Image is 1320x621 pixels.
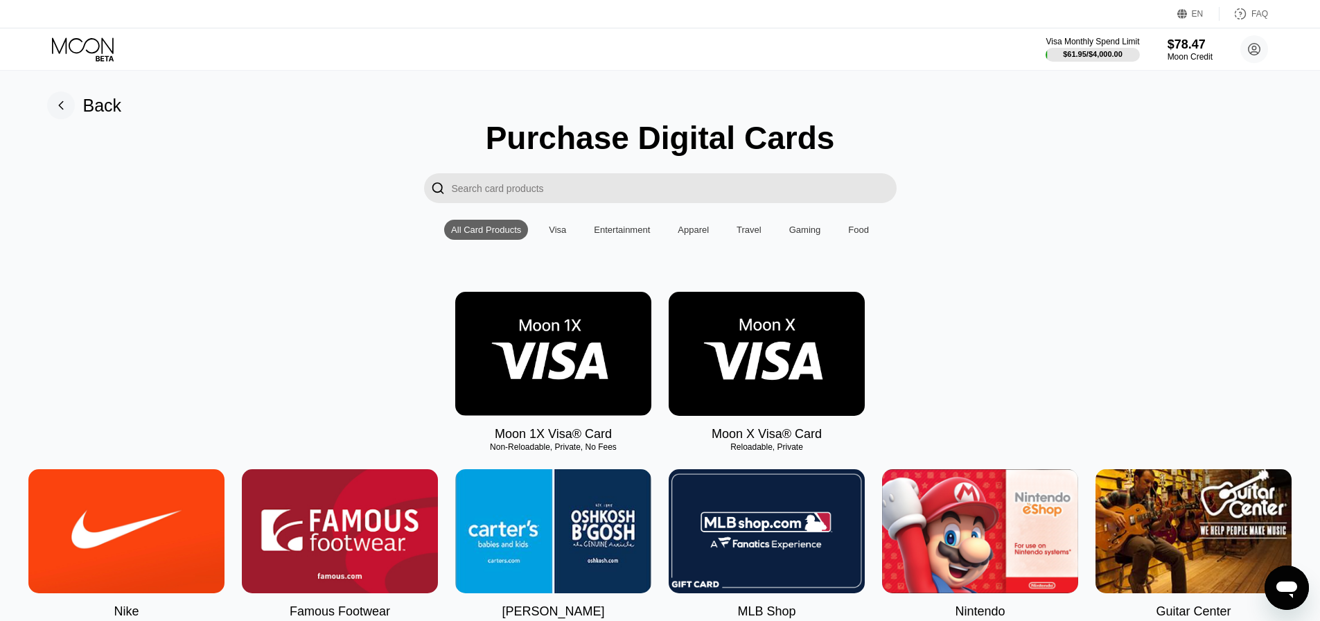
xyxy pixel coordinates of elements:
div: Entertainment [587,220,657,240]
div: Guitar Center [1156,604,1231,619]
div: Famous Footwear [290,604,390,619]
div: Purchase Digital Cards [486,119,835,157]
div: Visa [549,225,566,235]
div: Apparel [671,220,716,240]
div: Gaming [789,225,821,235]
div: $61.95 / $4,000.00 [1063,50,1123,58]
div: Entertainment [594,225,650,235]
div: Travel [730,220,768,240]
div:  [431,180,445,196]
div: [PERSON_NAME] [502,604,604,619]
div: Food [848,225,869,235]
div: Food [841,220,876,240]
div: Back [83,96,122,116]
div: Moon Credit [1168,52,1213,62]
div: Non-Reloadable, Private, No Fees [455,442,651,452]
div: Travel [737,225,762,235]
div: Back [47,91,122,119]
div: Nike [114,604,139,619]
div: All Card Products [451,225,521,235]
div: Visa Monthly Spend Limit [1046,37,1139,46]
div: Visa [542,220,573,240]
div: MLB Shop [737,604,795,619]
div: $78.47 [1168,37,1213,52]
div:  [424,173,452,203]
div: FAQ [1251,9,1268,19]
div: Visa Monthly Spend Limit$61.95/$4,000.00 [1046,37,1139,62]
div: EN [1177,7,1220,21]
div: Reloadable, Private [669,442,865,452]
div: $78.47Moon Credit [1168,37,1213,62]
div: FAQ [1220,7,1268,21]
div: All Card Products [444,220,528,240]
div: EN [1192,9,1204,19]
div: Nintendo [955,604,1005,619]
div: Moon X Visa® Card [712,427,822,441]
div: Apparel [678,225,709,235]
div: Moon 1X Visa® Card [495,427,612,441]
input: Search card products [452,173,897,203]
iframe: Dugme za pokretanje prozora za razmenu poruka [1265,566,1309,610]
div: Gaming [782,220,828,240]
